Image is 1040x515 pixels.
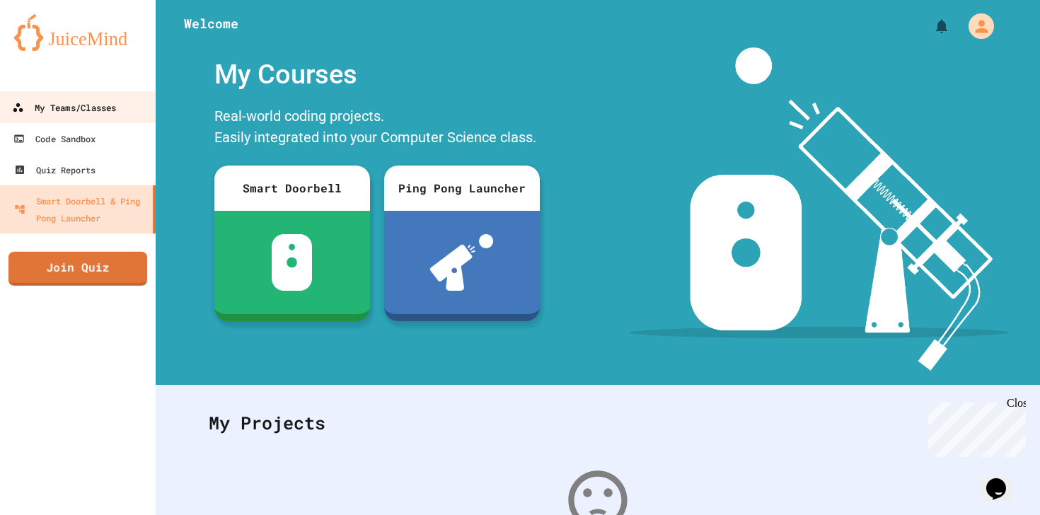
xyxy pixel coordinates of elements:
img: logo-orange.svg [14,14,141,51]
div: My Projects [195,395,1001,451]
a: Join Quiz [8,252,147,286]
div: Code Sandbox [13,130,96,147]
img: banner-image-my-projects.png [629,47,1008,371]
img: sdb-white.svg [272,234,312,291]
div: Real-world coding projects. Easily integrated into your Computer Science class. [207,102,547,155]
img: ppl-with-ball.png [430,234,493,291]
div: Chat with us now!Close [6,6,98,90]
div: Smart Doorbell & Ping Pong Launcher [14,192,147,226]
div: My Courses [207,47,547,102]
iframe: chat widget [923,397,1026,457]
div: My Notifications [907,14,954,38]
div: Ping Pong Launcher [384,166,540,211]
div: My Account [954,10,998,42]
div: Quiz Reports [14,161,96,178]
div: My Teams/Classes [12,99,116,117]
iframe: chat widget [981,458,1026,501]
div: Smart Doorbell [214,166,370,211]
